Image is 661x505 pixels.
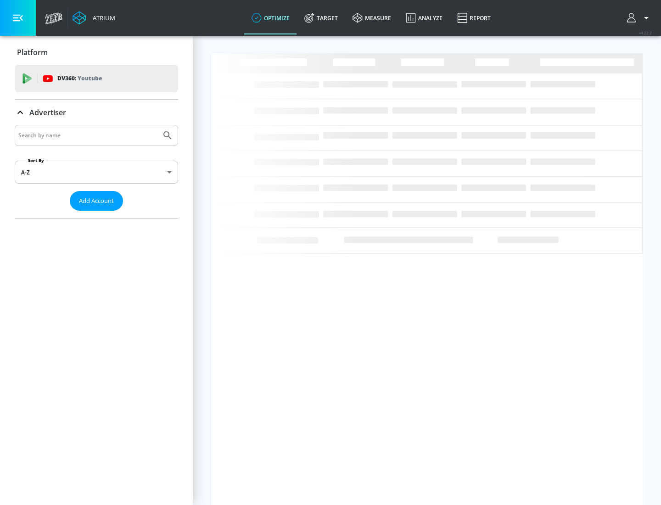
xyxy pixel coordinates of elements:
[89,14,115,22] div: Atrium
[26,157,46,163] label: Sort By
[297,1,345,34] a: Target
[79,196,114,206] span: Add Account
[639,30,652,35] span: v 4.22.2
[15,39,178,65] div: Platform
[15,211,178,218] nav: list of Advertiser
[398,1,450,34] a: Analyze
[57,73,102,84] p: DV360:
[15,161,178,184] div: A-Z
[244,1,297,34] a: optimize
[78,73,102,83] p: Youtube
[29,107,66,118] p: Advertiser
[73,11,115,25] a: Atrium
[15,100,178,125] div: Advertiser
[17,47,48,57] p: Platform
[15,65,178,92] div: DV360: Youtube
[15,125,178,218] div: Advertiser
[70,191,123,211] button: Add Account
[18,129,157,141] input: Search by name
[450,1,498,34] a: Report
[345,1,398,34] a: measure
